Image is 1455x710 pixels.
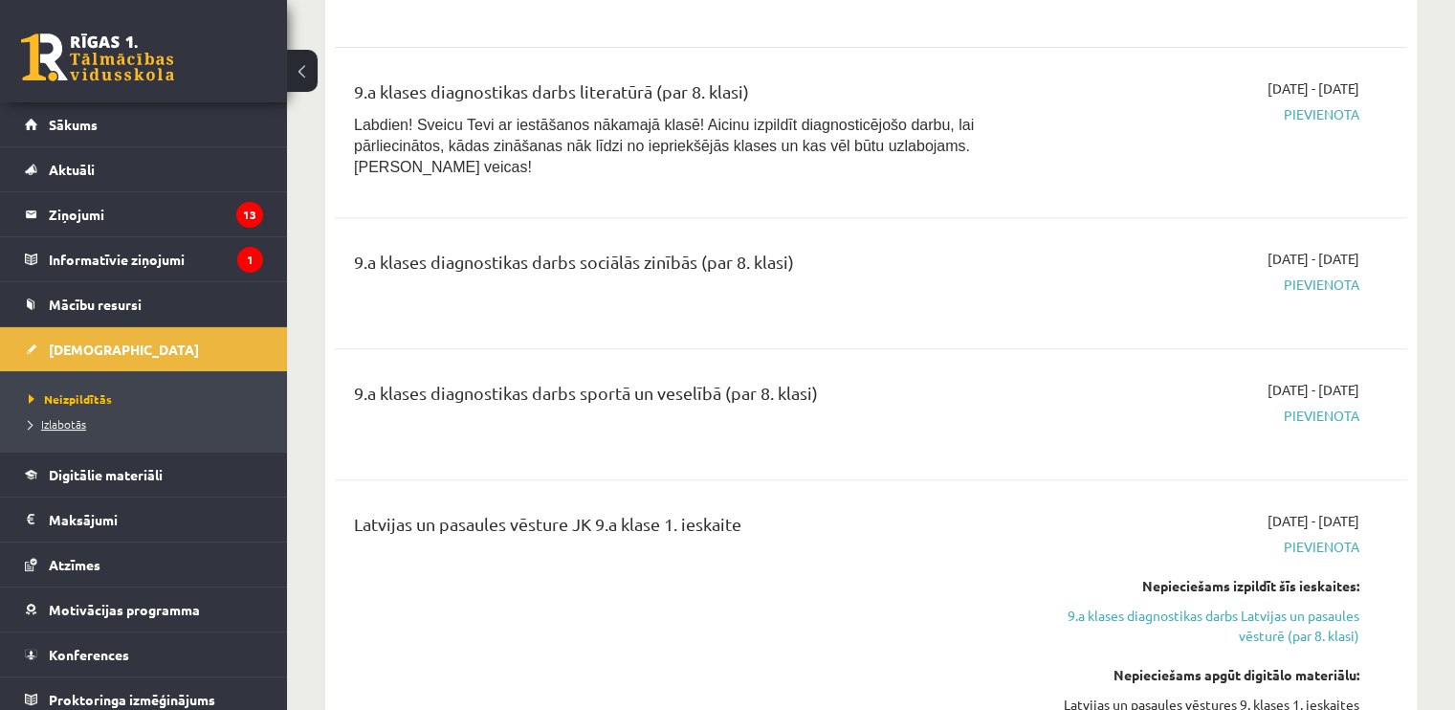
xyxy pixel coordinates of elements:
div: Nepieciešams apgūt digitālo materiālu: [1044,665,1359,685]
span: Neizpildītās [29,391,112,407]
a: [DEMOGRAPHIC_DATA] [25,327,263,371]
span: Pievienota [1044,104,1359,124]
span: Atzīmes [49,556,100,573]
a: Sākums [25,102,263,146]
div: 9.a klases diagnostikas darbs sportā un veselībā (par 8. klasi) [354,380,1015,415]
span: Labdien! Sveicu Tevi ar iestāšanos nākamajā klasē! Aicinu izpildīt diagnosticējošo darbu, lai pār... [354,117,974,175]
span: [DATE] - [DATE] [1268,511,1359,531]
span: Sākums [49,116,98,133]
span: [DATE] - [DATE] [1268,78,1359,99]
div: Latvijas un pasaules vēsture JK 9.a klase 1. ieskaite [354,511,1015,546]
span: [DATE] - [DATE] [1268,249,1359,269]
div: Nepieciešams izpildīt šīs ieskaites: [1044,576,1359,596]
span: Konferences [49,646,129,663]
a: Informatīvie ziņojumi1 [25,237,263,281]
a: Neizpildītās [29,390,268,408]
i: 1 [237,247,263,273]
span: [DATE] - [DATE] [1268,380,1359,400]
span: [DEMOGRAPHIC_DATA] [49,341,199,358]
span: Pievienota [1044,537,1359,557]
a: Mācību resursi [25,282,263,326]
span: Proktoringa izmēģinājums [49,691,215,708]
legend: Informatīvie ziņojumi [49,237,263,281]
i: 13 [236,202,263,228]
a: Motivācijas programma [25,588,263,632]
a: Ziņojumi13 [25,192,263,236]
span: Digitālie materiāli [49,466,163,483]
a: Atzīmes [25,543,263,587]
a: Digitālie materiāli [25,453,263,497]
span: Mācību resursi [49,296,142,313]
a: Maksājumi [25,498,263,542]
span: Pievienota [1044,275,1359,295]
span: Aktuāli [49,161,95,178]
div: 9.a klases diagnostikas darbs literatūrā (par 8. klasi) [354,78,1015,114]
a: 9.a klases diagnostikas darbs Latvijas un pasaules vēsturē (par 8. klasi) [1044,606,1359,646]
span: Pievienota [1044,406,1359,426]
a: Aktuāli [25,147,263,191]
a: Izlabotās [29,415,268,433]
div: 9.a klases diagnostikas darbs sociālās zinībās (par 8. klasi) [354,249,1015,284]
legend: Maksājumi [49,498,263,542]
a: Rīgas 1. Tālmācības vidusskola [21,33,174,81]
a: Konferences [25,632,263,677]
span: Motivācijas programma [49,601,200,618]
legend: Ziņojumi [49,192,263,236]
span: Izlabotās [29,416,86,432]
